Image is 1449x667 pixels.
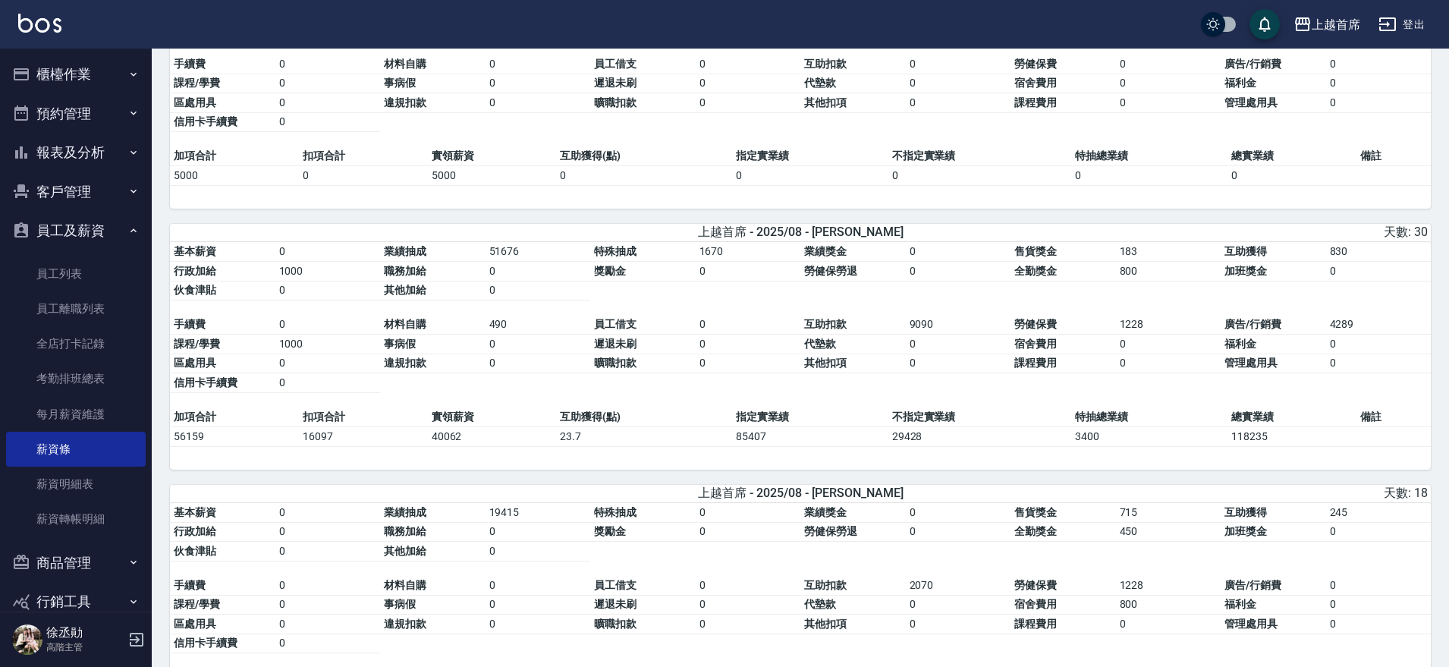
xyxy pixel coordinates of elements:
td: 19415 [486,503,591,523]
span: 事病假 [384,338,416,350]
span: 區處用具 [174,618,216,630]
span: 宿舍費用 [1014,77,1057,89]
span: 課程費用 [1014,618,1057,630]
td: 0 [1326,576,1432,596]
span: 遲退未刷 [594,77,636,89]
td: 0 [906,74,1011,93]
span: 互助扣款 [804,579,847,591]
td: 0 [696,595,801,615]
span: 員工借支 [594,58,636,70]
td: 0 [275,74,381,93]
td: 實領薪資 [428,407,557,427]
td: 指定實業績 [732,407,888,427]
span: 加班獎金 [1224,525,1267,537]
a: 員工列表 [6,256,146,291]
button: 登出 [1372,11,1431,39]
td: 0 [906,615,1011,634]
td: 0 [696,354,801,373]
td: 0 [275,634,381,653]
span: 手續費 [174,58,206,70]
td: 0 [486,335,591,354]
td: 0 [906,595,1011,615]
table: a dense table [170,242,1431,407]
td: 0 [556,166,731,186]
span: 區處用具 [174,96,216,109]
span: 事病假 [384,77,416,89]
td: 183 [1116,242,1221,262]
span: 伙食津貼 [174,545,216,557]
span: 員工借支 [594,318,636,330]
td: 0 [696,576,801,596]
a: 薪資條 [6,432,146,467]
td: 0 [696,55,801,74]
td: 0 [906,93,1011,113]
div: 天數: 30 [1014,225,1428,241]
img: Logo [18,14,61,33]
td: 備註 [1356,146,1431,166]
span: 手續費 [174,579,206,591]
span: 上越首席 - 2025/08 - [PERSON_NAME] [698,486,904,502]
span: 員工借支 [594,579,636,591]
td: 0 [486,595,591,615]
td: 0 [696,335,801,354]
td: 0 [732,166,888,186]
td: 0 [906,262,1011,282]
p: 高階主管 [46,640,124,654]
td: 85407 [732,426,888,446]
td: 0 [696,522,801,542]
td: 29428 [888,426,1072,446]
td: 4289 [1326,315,1432,335]
span: 管理處用具 [1224,618,1278,630]
span: 福利金 [1224,598,1256,610]
span: 獎勵金 [594,525,626,537]
span: 獎勵金 [594,265,626,277]
span: 特殊抽成 [594,506,636,518]
span: 代墊款 [804,338,836,350]
td: 800 [1116,262,1221,282]
td: 0 [696,315,801,335]
td: 0 [275,112,381,132]
button: 商品管理 [6,543,146,583]
span: 加班獎金 [1224,265,1267,277]
td: 0 [1326,354,1432,373]
td: 備註 [1356,407,1431,427]
td: 0 [696,93,801,113]
span: 互助扣款 [804,318,847,330]
span: 其他加給 [384,545,426,557]
td: 715 [1116,503,1221,523]
span: 勞健保費 [1014,318,1057,330]
span: 廣告/行銷費 [1224,579,1281,591]
td: 0 [275,576,381,596]
div: 上越首席 [1312,15,1360,34]
td: 0 [1116,55,1221,74]
td: 0 [906,242,1011,262]
span: 職務加給 [384,525,426,537]
span: 違規扣款 [384,618,426,630]
span: 宿舍費用 [1014,598,1057,610]
td: 0 [275,55,381,74]
td: 0 [275,315,381,335]
td: 16097 [299,426,428,446]
td: 扣項合計 [299,407,428,427]
span: 廣告/行銷費 [1224,58,1281,70]
h5: 徐丞勛 [46,625,124,640]
img: Person [12,625,42,655]
td: 加項合計 [170,407,299,427]
td: 0 [1227,166,1356,186]
span: 信用卡手續費 [174,115,237,127]
td: 0 [275,281,381,300]
td: 0 [1116,93,1221,113]
td: 0 [486,74,591,93]
span: 業績獎金 [804,245,847,257]
td: 245 [1326,503,1432,523]
td: 扣項合計 [299,146,428,166]
td: 實領薪資 [428,146,557,166]
td: 不指定實業績 [888,146,1072,166]
td: 450 [1116,522,1221,542]
span: 勞健保費 [1014,579,1057,591]
td: 0 [1326,55,1432,74]
td: 0 [275,373,381,393]
td: 加項合計 [170,146,299,166]
span: 手續費 [174,318,206,330]
span: 福利金 [1224,77,1256,89]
